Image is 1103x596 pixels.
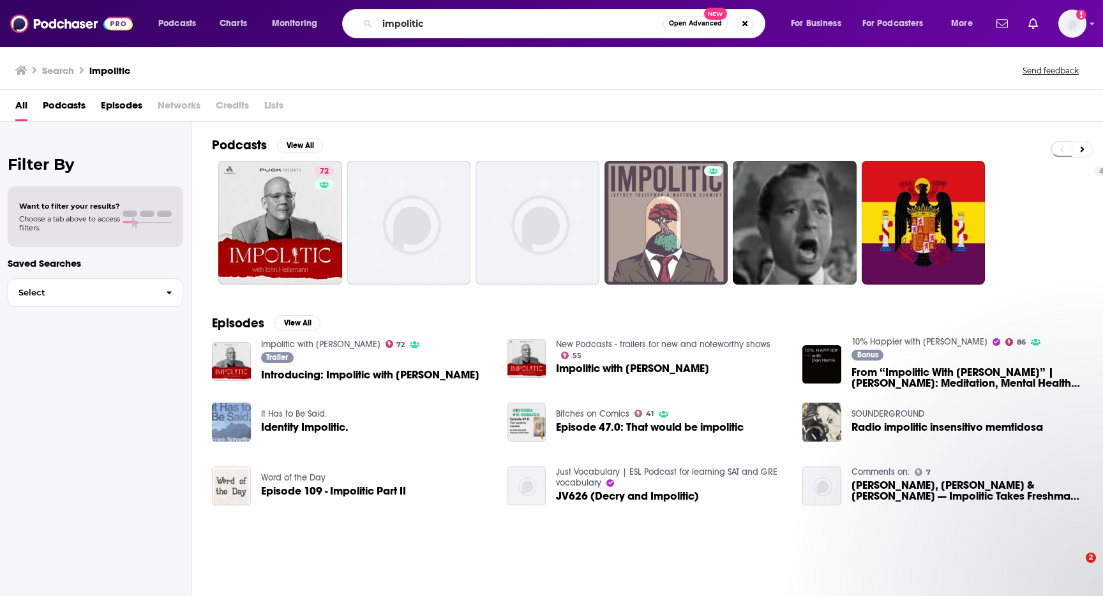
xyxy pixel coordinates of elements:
[8,155,183,174] h2: Filter By
[261,472,326,483] a: Word of the Day
[915,468,931,476] a: 7
[220,15,247,33] span: Charts
[266,354,288,361] span: Trailer
[507,339,546,378] img: Impolitic with John Heilemann
[315,166,334,176] a: 72
[634,410,654,417] a: 41
[1019,65,1083,76] button: Send feedback
[1058,10,1086,38] img: User Profile
[862,15,924,33] span: For Podcasters
[561,352,582,359] a: 55
[507,466,546,505] img: JV626 (Decry and Impolitic)
[663,16,728,31] button: Open AdvancedNew
[1086,553,1096,563] span: 2
[854,13,942,34] button: open menu
[377,13,663,34] input: Search podcasts, credits, & more...
[1060,553,1090,583] iframe: Intercom live chat
[556,363,709,374] a: Impolitic with John Heilemann
[802,345,841,384] img: From “Impolitic With John Heilemann” | Dan Harris: Meditation, Mental Health, Six-Peckered Goats ...
[261,369,479,380] span: Introducing: Impolitic with [PERSON_NAME]
[10,11,133,36] img: Podchaser - Follow, Share and Rate Podcasts
[19,202,120,211] span: Want to filter your results?
[89,64,130,77] h3: impolitic
[216,95,249,121] span: Credits
[556,363,709,374] span: Impolitic with [PERSON_NAME]
[277,138,323,153] button: View All
[852,367,1083,389] a: From “Impolitic With John Heilemann” | Dan Harris: Meditation, Mental Health, Six-Peckered Goats ...
[852,422,1043,433] a: Radio impolitic insensitivo memtidosa
[852,480,1083,502] span: [PERSON_NAME], [PERSON_NAME] & [PERSON_NAME] — Impolitic Takes Freshman Philosophy!
[1023,13,1043,34] a: Show notifications dropdown
[926,470,931,475] span: 7
[1005,338,1026,346] a: 86
[396,342,405,348] span: 72
[158,95,200,121] span: Networks
[218,161,342,285] a: 72
[1076,10,1086,20] svg: Add a profile image
[261,339,380,350] a: Impolitic with John Heilemann
[212,466,251,505] img: Episode 109 - Impolitic Part II
[43,95,86,121] span: Podcasts
[507,403,546,442] img: Episode 47.0: That would be impolitic
[386,340,405,348] a: 72
[261,422,349,433] a: Identity Impolitic.
[802,403,841,442] img: Radio impolitic insensitivo memtidosa
[354,9,777,38] div: Search podcasts, credits, & more...
[991,13,1013,34] a: Show notifications dropdown
[274,315,320,331] button: View All
[556,466,777,488] a: Just Vocabulary | ESL Podcast for learning SAT and GRE vocabulary
[263,13,334,34] button: open menu
[669,20,722,27] span: Open Advanced
[261,486,406,496] a: Episode 109 - Impolitic Part II
[1017,339,1026,345] span: 86
[556,491,699,502] a: JV626 (Decry and Impolitic)
[8,257,183,269] p: Saved Searches
[212,403,251,442] img: Identity Impolitic.
[1058,10,1086,38] button: Show profile menu
[19,214,120,232] span: Choose a tab above to access filters.
[802,466,841,505] img: Calvin, Locke & Hobbes — Impolitic Takes Freshman Philosophy!
[573,353,582,359] span: 55
[212,315,320,331] a: EpisodesView All
[852,367,1083,389] span: From “Impolitic With [PERSON_NAME]” | [PERSON_NAME]: Meditation, Mental Health, Six-Peckered Goat...
[149,13,213,34] button: open menu
[158,15,196,33] span: Podcasts
[646,411,654,417] span: 41
[261,408,327,419] a: It Has to Be Said.
[8,278,183,307] button: Select
[852,466,910,477] a: Comments on:
[942,13,989,34] button: open menu
[261,369,479,380] a: Introducing: Impolitic with John Heilemann
[212,315,264,331] h2: Episodes
[101,95,142,121] a: Episodes
[1058,10,1086,38] span: Logged in as rowan.sullivan
[556,408,629,419] a: Bitches on Comics
[556,422,744,433] a: Episode 47.0: That would be impolitic
[704,8,727,20] span: New
[782,13,857,34] button: open menu
[8,288,156,297] span: Select
[211,13,255,34] a: Charts
[264,95,283,121] span: Lists
[852,408,924,419] a: SOUNDERGROUND
[15,95,27,121] a: All
[556,339,770,350] a: New Podcasts - trailers for new and noteworthy shows
[212,342,251,381] img: Introducing: Impolitic with John Heilemann
[272,15,317,33] span: Monitoring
